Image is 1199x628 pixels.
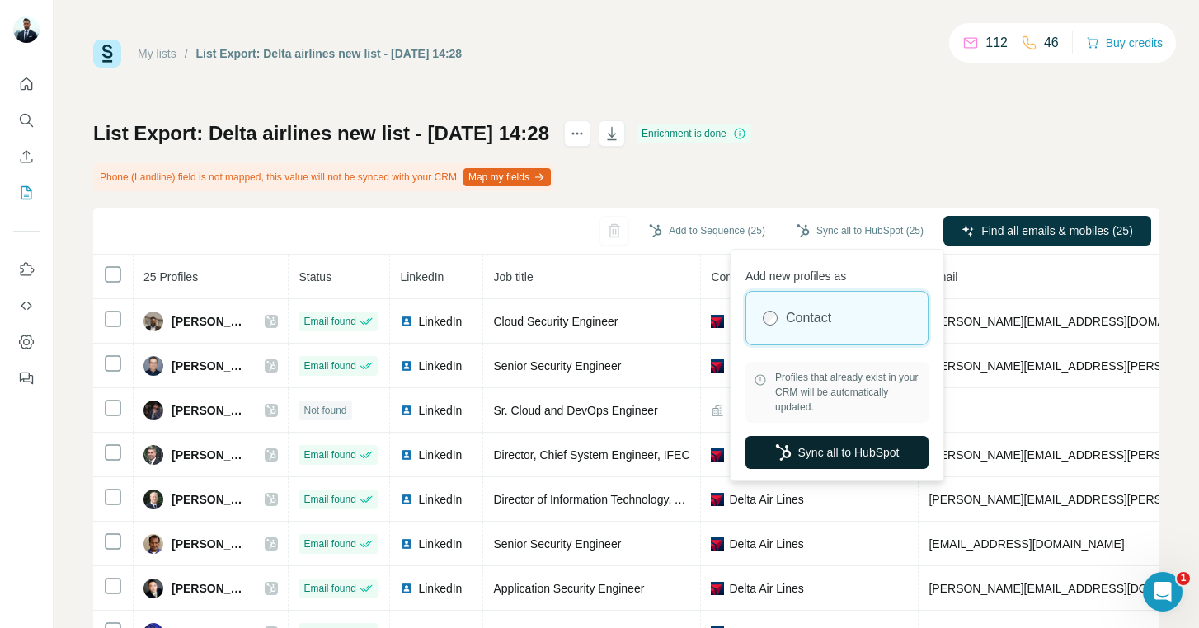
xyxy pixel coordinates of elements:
[13,16,40,43] img: Avatar
[785,218,935,243] button: Sync all to HubSpot (25)
[729,491,803,508] span: Delta Air Lines
[418,580,462,597] span: LinkedIn
[172,491,248,508] span: [PERSON_NAME]
[1177,572,1190,585] span: 1
[172,580,248,597] span: [PERSON_NAME]
[711,359,724,373] img: company-logo
[185,45,188,62] li: /
[775,370,920,415] span: Profiles that already exist in your CRM will be automatically updated.
[711,315,724,328] img: company-logo
[400,315,413,328] img: LinkedIn logo
[400,404,413,417] img: LinkedIn logo
[303,537,355,551] span: Email found
[1044,33,1059,53] p: 46
[493,582,644,595] span: Application Security Engineer
[929,537,1124,551] span: [EMAIL_ADDRESS][DOMAIN_NAME]
[138,47,176,60] a: My lists
[418,358,462,374] span: LinkedIn
[1086,31,1163,54] button: Buy credits
[93,163,554,191] div: Phone (Landline) field is not mapped, this value will not be synced with your CRM
[493,493,942,506] span: Director of Information Technology, Application Modernization and Cloud Transformation
[143,312,163,331] img: Avatar
[172,447,248,463] span: [PERSON_NAME]
[13,255,40,284] button: Use Surfe on LinkedIn
[13,105,40,135] button: Search
[493,359,621,373] span: Senior Security Engineer
[400,493,413,506] img: LinkedIn logo
[93,120,549,147] h1: List Export: Delta airlines new list - [DATE] 14:28
[93,40,121,68] img: Surfe Logo
[172,358,248,374] span: [PERSON_NAME]
[400,537,413,551] img: LinkedIn logo
[303,581,355,596] span: Email found
[172,402,248,419] span: [PERSON_NAME]
[418,536,462,552] span: LinkedIn
[711,270,760,284] span: Company
[13,178,40,208] button: My lists
[985,33,1008,53] p: 112
[493,404,657,417] span: Sr. Cloud and DevOps Engineer
[711,493,724,506] img: company-logo
[418,447,462,463] span: LinkedIn
[303,448,355,462] span: Email found
[637,124,751,143] div: Enrichment is done
[418,313,462,330] span: LinkedIn
[143,579,163,598] img: Avatar
[400,359,413,373] img: LinkedIn logo
[172,536,248,552] span: [PERSON_NAME]
[400,582,413,595] img: LinkedIn logo
[13,327,40,357] button: Dashboard
[729,580,803,597] span: Delta Air Lines
[711,537,724,551] img: company-logo
[418,402,462,419] span: LinkedIn
[786,308,831,328] label: Contact
[143,534,163,554] img: Avatar
[745,261,929,284] p: Add new profiles as
[729,536,803,552] span: Delta Air Lines
[13,142,40,171] button: Enrich CSV
[13,363,40,393] button: Feedback
[13,291,40,321] button: Use Surfe API
[143,270,198,284] span: 25 Profiles
[13,69,40,99] button: Quick start
[637,218,777,243] button: Add to Sequence (25)
[745,436,929,469] button: Sync all to HubSpot
[400,448,413,462] img: LinkedIn logo
[400,270,444,284] span: LinkedIn
[143,401,163,420] img: Avatar
[493,537,621,551] span: Senior Security Engineer
[463,168,551,186] button: Map my fields
[143,356,163,376] img: Avatar
[143,445,163,465] img: Avatar
[196,45,463,62] div: List Export: Delta airlines new list - [DATE] 14:28
[493,448,689,462] span: Director, Chief System Engineer, IFEC
[943,216,1151,246] button: Find all emails & mobiles (25)
[493,315,618,328] span: Cloud Security Engineer
[303,492,355,507] span: Email found
[711,582,724,595] img: company-logo
[299,270,331,284] span: Status
[143,490,163,509] img: Avatar
[493,270,533,284] span: Job title
[418,491,462,508] span: LinkedIn
[1143,572,1183,612] iframe: Intercom live chat
[172,313,248,330] span: [PERSON_NAME]
[564,120,590,147] button: actions
[981,223,1133,239] span: Find all emails & mobiles (25)
[303,359,355,373] span: Email found
[303,314,355,329] span: Email found
[711,448,724,462] img: company-logo
[303,403,346,418] span: Not found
